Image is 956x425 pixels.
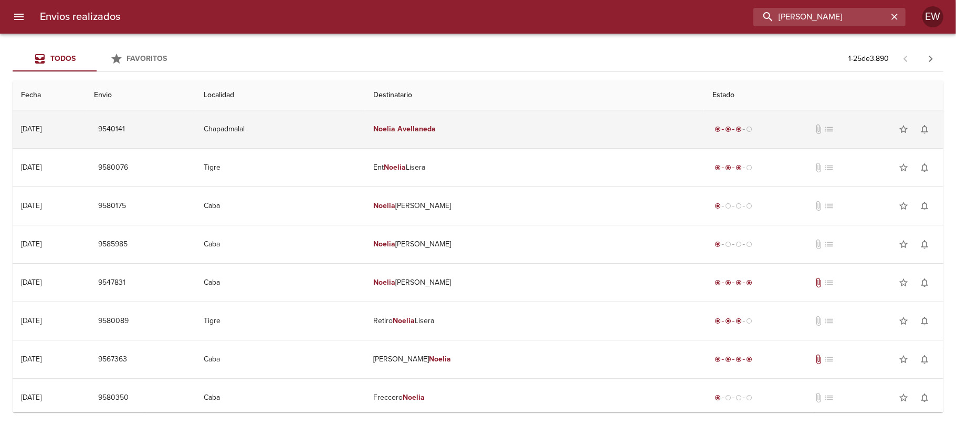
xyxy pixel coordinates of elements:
[21,355,41,364] div: [DATE]
[365,80,705,110] th: Destinatario
[94,273,130,293] button: 9547831
[736,279,742,286] span: radio_button_checked
[893,349,914,370] button: Agregar a favoritos
[715,356,721,362] span: radio_button_checked
[893,119,914,140] button: Agregar a favoritos
[195,225,365,263] td: Caba
[715,318,721,324] span: radio_button_checked
[824,277,834,288] span: No tiene pedido asociado
[365,225,705,263] td: [PERSON_NAME]
[736,318,742,324] span: radio_button_checked
[898,162,909,173] span: star_border
[195,149,365,186] td: Tigre
[919,316,930,326] span: notifications_none
[898,201,909,211] span: star_border
[99,161,129,174] span: 9580076
[94,196,131,216] button: 9580175
[736,241,742,247] span: radio_button_unchecked
[86,80,195,110] th: Envio
[893,157,914,178] button: Agregar a favoritos
[365,264,705,302] td: [PERSON_NAME]
[914,349,935,370] button: Activar notificaciones
[824,354,834,365] span: No tiene pedido asociado
[715,241,721,247] span: radio_button_checked
[365,187,705,225] td: [PERSON_NAME]
[725,279,731,286] span: radio_button_checked
[898,316,909,326] span: star_border
[914,310,935,331] button: Activar notificaciones
[813,162,824,173] span: No tiene documentos adjuntos
[813,392,824,403] span: No tiene documentos adjuntos
[365,302,705,340] td: Retiro Lisera
[848,54,889,64] p: 1 - 25 de 3.890
[725,356,731,362] span: radio_button_checked
[393,316,415,325] em: Noelia
[195,302,365,340] td: Tigre
[824,201,834,211] span: No tiene pedido asociado
[914,234,935,255] button: Activar notificaciones
[21,393,41,402] div: [DATE]
[13,46,181,71] div: Tabs Envios
[746,241,752,247] span: radio_button_unchecked
[824,124,834,134] span: No tiene pedido asociado
[824,239,834,250] span: No tiene pedido asociado
[398,125,436,133] em: Avellaneda
[195,187,365,225] td: Caba
[736,164,742,171] span: radio_button_checked
[94,350,132,369] button: 9567363
[365,379,705,417] td: Freccero
[919,239,930,250] span: notifications_none
[94,388,133,408] button: 9580350
[893,310,914,331] button: Agregar a favoritos
[746,395,752,401] span: radio_button_unchecked
[914,195,935,216] button: Activar notificaciones
[712,316,754,326] div: En viaje
[94,312,133,331] button: 9580089
[919,162,930,173] span: notifications_none
[813,316,824,326] span: No tiene documentos adjuntos
[6,4,31,29] button: menu
[365,149,705,186] td: Ent Lisera
[365,340,705,378] td: [PERSON_NAME]
[736,356,742,362] span: radio_button_checked
[715,395,721,401] span: radio_button_checked
[919,277,930,288] span: notifications_none
[99,200,127,213] span: 9580175
[914,387,935,408] button: Activar notificaciones
[898,277,909,288] span: star_border
[21,316,41,325] div: [DATE]
[712,162,754,173] div: En viaje
[914,119,935,140] button: Activar notificaciones
[813,354,824,365] span: Tiene documentos adjuntos
[195,379,365,417] td: Caba
[922,6,943,27] div: Abrir información de usuario
[715,164,721,171] span: radio_button_checked
[813,239,824,250] span: No tiene documentos adjuntos
[94,158,133,178] button: 9580076
[893,234,914,255] button: Agregar a favoritos
[736,203,742,209] span: radio_button_unchecked
[384,163,406,172] em: Noelia
[746,318,752,324] span: radio_button_unchecked
[725,395,731,401] span: radio_button_unchecked
[195,340,365,378] td: Caba
[919,124,930,134] span: notifications_none
[715,203,721,209] span: radio_button_checked
[99,276,126,289] span: 9547831
[893,272,914,293] button: Agregar a favoritos
[712,201,754,211] div: Generado
[746,279,752,286] span: radio_button_checked
[919,392,930,403] span: notifications_none
[99,353,128,366] span: 9567363
[704,80,943,110] th: Estado
[94,120,130,139] button: 9540141
[99,315,129,328] span: 9580089
[898,392,909,403] span: star_border
[824,162,834,173] span: No tiene pedido asociado
[94,235,132,254] button: 9585985
[753,8,888,26] input: buscar
[374,201,396,210] em: Noelia
[898,354,909,365] span: star_border
[99,238,128,251] span: 9585985
[374,278,396,287] em: Noelia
